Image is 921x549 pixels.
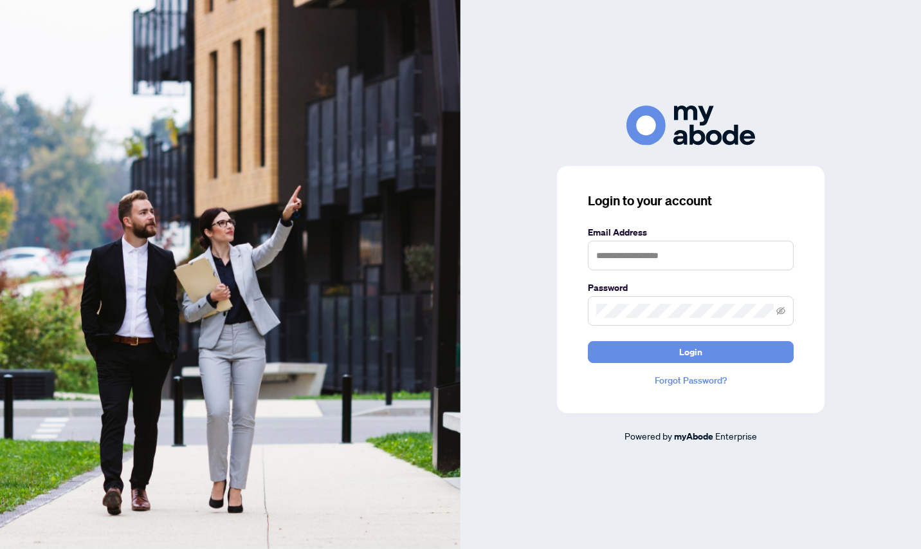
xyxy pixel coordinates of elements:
[588,192,794,210] h3: Login to your account
[674,429,713,443] a: myAbode
[679,342,702,362] span: Login
[588,281,794,295] label: Password
[776,306,785,315] span: eye-invisible
[626,106,755,145] img: ma-logo
[588,341,794,363] button: Login
[715,430,757,442] span: Enterprise
[625,430,672,442] span: Powered by
[588,373,794,387] a: Forgot Password?
[588,225,794,239] label: Email Address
